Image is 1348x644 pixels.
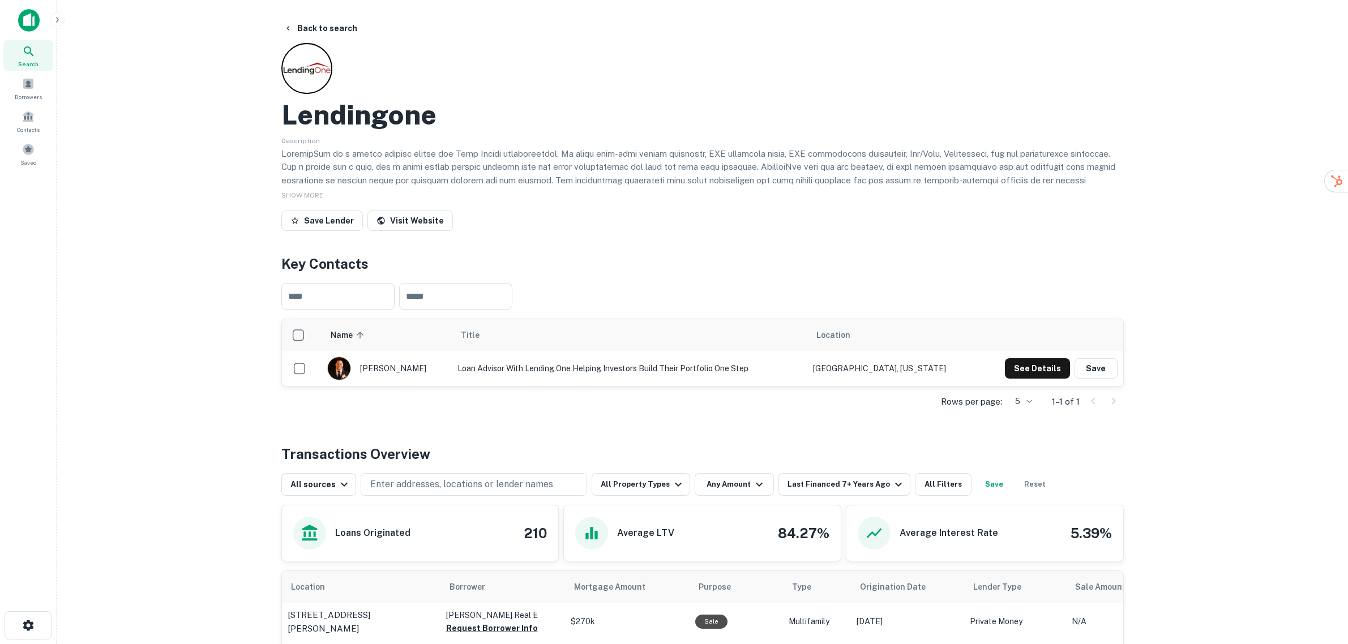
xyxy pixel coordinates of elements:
[281,137,320,145] span: Description
[15,92,42,101] span: Borrowers
[699,580,746,594] span: Purpose
[290,478,351,491] div: All sources
[1072,616,1162,628] p: N/A
[1075,358,1118,379] button: Save
[565,571,690,603] th: Mortgage Amount
[695,473,774,496] button: Any Amount
[281,147,1124,227] p: LoremipSum do s ametco adipisc elitse doe Temp Incidi utlaboreetdol. Ma aliqu enim-admi veniam qu...
[964,571,1066,603] th: Lender Type
[789,616,845,628] p: Multifamily
[973,580,1021,594] span: Lender Type
[327,357,446,380] div: [PERSON_NAME]
[695,615,728,629] div: Sale
[941,395,1002,409] p: Rows per page:
[281,191,323,199] span: SHOW MORE
[3,73,53,104] a: Borrowers
[288,608,435,635] a: [STREET_ADDRESS][PERSON_NAME]
[370,478,553,491] p: Enter addresses, locations or lender names
[1071,523,1112,543] h4: 5.39%
[690,571,783,603] th: Purpose
[851,571,964,603] th: Origination Date
[335,526,410,540] h6: Loans Originated
[1291,553,1348,608] iframe: Chat Widget
[571,616,684,628] p: $270k
[452,319,807,351] th: Title
[3,106,53,136] a: Contacts
[1075,580,1140,594] span: Sale Amount
[18,59,38,68] span: Search
[1066,571,1168,603] th: Sale Amount
[20,158,37,167] span: Saved
[860,580,940,594] span: Origination Date
[281,211,363,231] button: Save Lender
[282,319,1123,386] div: scrollable content
[788,478,905,491] div: Last Financed 7+ Years Ago
[807,319,977,351] th: Location
[816,328,850,342] span: Location
[783,571,851,603] th: Type
[857,616,958,628] p: [DATE]
[592,473,690,496] button: All Property Types
[440,571,565,603] th: Borrower
[18,9,40,32] img: capitalize-icon.png
[452,351,807,386] td: Loan Advisor with Lending one helping investors build their portfolio one step
[3,139,53,169] a: Saved
[450,580,485,594] span: Borrower
[574,580,660,594] span: Mortgage Amount
[1007,393,1034,410] div: 5
[778,523,829,543] h4: 84.27%
[281,473,356,496] button: All sources
[17,125,40,134] span: Contacts
[807,351,977,386] td: [GEOGRAPHIC_DATA], [US_STATE]
[279,18,362,38] button: Back to search
[617,526,674,540] h6: Average LTV
[446,621,538,635] button: Request Borrower Info
[361,473,587,496] button: Enter addresses, locations or lender names
[1005,358,1070,379] button: See Details
[281,254,1124,274] h4: Key Contacts
[915,473,972,496] button: All Filters
[446,609,559,621] p: [PERSON_NAME] Real E
[778,473,910,496] button: Last Financed 7+ Years Ago
[282,571,440,603] th: Location
[970,616,1060,628] p: Private Money
[322,319,451,351] th: Name
[461,328,494,342] span: Title
[328,357,350,380] img: 1742223996875
[281,444,430,464] h4: Transactions Overview
[291,580,340,594] span: Location
[367,211,453,231] a: Visit Website
[331,328,367,342] span: Name
[524,523,547,543] h4: 210
[1052,395,1080,409] p: 1–1 of 1
[3,40,53,71] a: Search
[1017,473,1053,496] button: Reset
[976,473,1012,496] button: Save your search to get updates of matches that match your search criteria.
[281,98,437,131] h2: Lendingone
[900,526,998,540] h6: Average Interest Rate
[792,580,811,594] span: Type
